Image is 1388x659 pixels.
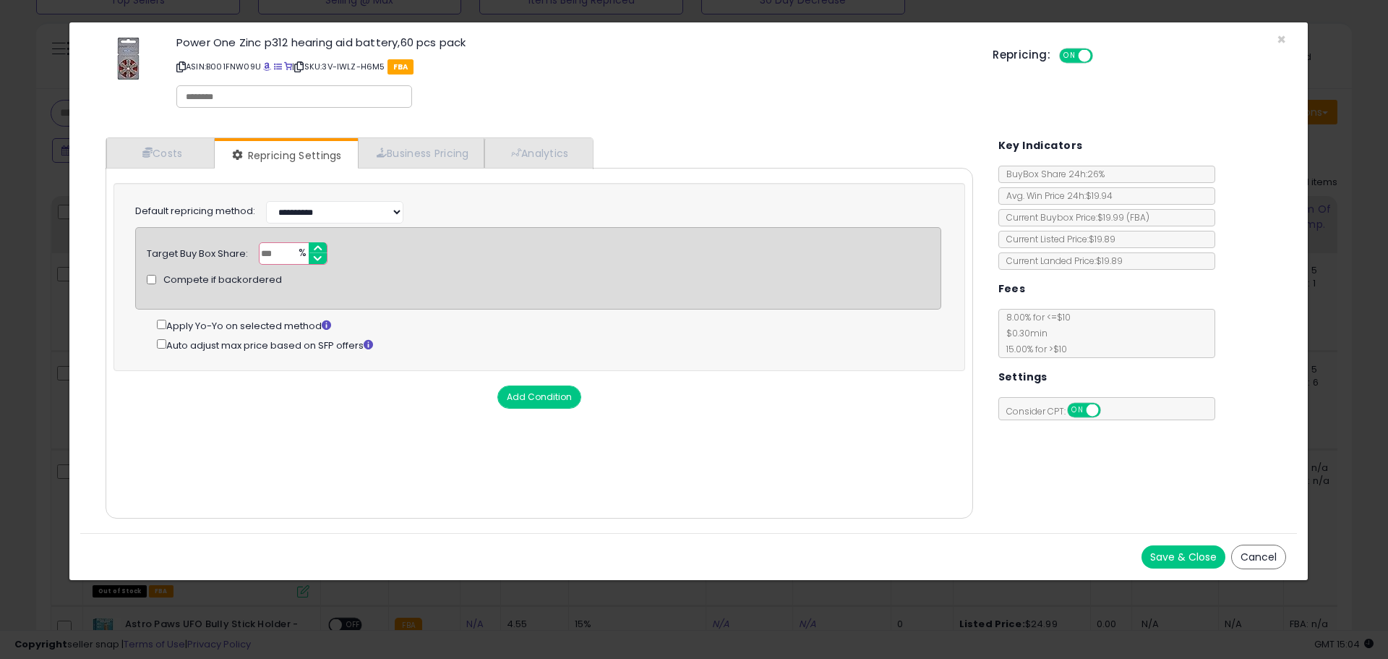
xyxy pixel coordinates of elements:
span: Current Listed Price: $19.89 [999,233,1115,245]
span: BuyBox Share 24h: 26% [999,168,1105,180]
span: $0.30 min [999,327,1048,339]
span: × [1277,29,1286,50]
span: 8.00 % for <= $10 [999,311,1071,355]
button: Save & Close [1141,545,1225,569]
span: ON [1061,50,1079,62]
a: All offer listings [274,61,282,72]
h5: Fees [998,280,1026,298]
label: Default repricing method: [135,205,255,218]
div: Apply Yo-Yo on selected method [157,317,941,333]
span: Consider CPT: [999,405,1120,417]
img: 41dRBkUBujL._SL60_.jpg [117,37,140,80]
div: Target Buy Box Share: [147,242,248,261]
a: Repricing Settings [215,141,356,170]
p: ASIN: B001FNW09U | SKU: 3V-IWLZ-H6M5 [176,55,971,78]
h5: Key Indicators [998,137,1083,155]
h3: Power One Zinc p312 hearing aid battery,60 pcs pack [176,37,971,48]
span: ON [1068,404,1087,417]
a: Business Pricing [358,138,484,168]
span: Current Buybox Price: [999,211,1149,224]
span: OFF [1091,50,1114,62]
div: Auto adjust max price based on SFP offers [157,336,941,353]
span: % [290,243,313,265]
span: FBA [387,59,414,75]
span: ( FBA ) [1126,211,1149,224]
button: Cancel [1231,545,1286,569]
button: Add Condition [497,386,581,409]
h5: Settings [998,368,1048,386]
span: Compete if backordered [163,273,282,287]
span: Current Landed Price: $19.89 [999,255,1123,267]
span: Avg. Win Price 24h: $19.94 [999,190,1113,202]
a: BuyBox page [263,61,271,72]
a: Costs [106,138,215,168]
span: 15.00 % for > $10 [999,343,1067,355]
h5: Repricing: [993,49,1050,61]
span: OFF [1098,404,1121,417]
a: Your listing only [284,61,292,72]
a: Analytics [484,138,591,168]
span: $19.99 [1097,211,1149,224]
